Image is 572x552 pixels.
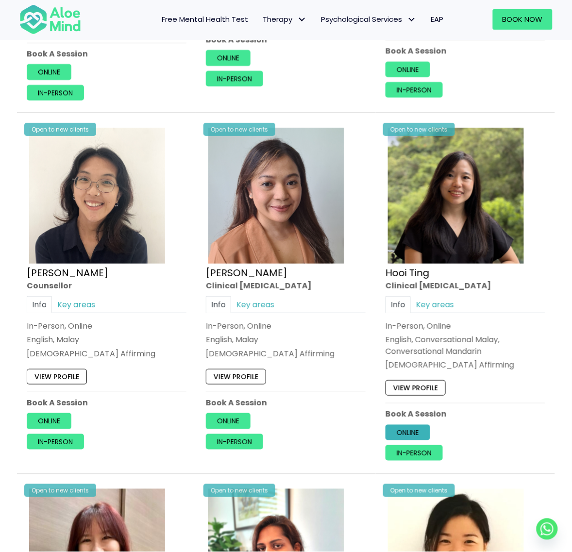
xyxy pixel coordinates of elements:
a: [PERSON_NAME] [206,266,287,280]
a: Info [386,296,411,313]
a: Whatsapp [537,519,558,540]
p: Book A Session [206,34,366,45]
p: Book A Session [27,398,186,409]
img: Aloe mind Logo [19,4,81,35]
span: Book Now [503,14,543,24]
a: Online [27,414,71,429]
p: English, Malay [206,335,366,346]
a: Psychological ServicesPsychological Services: submenu [314,9,424,30]
div: Clinical [MEDICAL_DATA] [386,280,545,291]
a: In-person [27,434,84,450]
span: Psychological Services [321,14,417,24]
span: Psychological Services: submenu [405,13,419,27]
a: [PERSON_NAME] [27,266,108,280]
span: EAP [431,14,444,24]
a: Hooi Ting [386,266,430,280]
img: Hooi ting Clinical Psychologist [388,128,524,264]
a: View profile [27,369,87,385]
div: Open to new clients [203,123,275,136]
div: In-Person, Online [206,321,366,332]
div: Open to new clients [24,123,96,136]
div: [DEMOGRAPHIC_DATA] Affirming [27,348,186,359]
p: English, Malay [27,335,186,346]
a: View profile [206,369,266,385]
a: Online [386,61,430,77]
div: Open to new clients [203,484,275,497]
p: Book A Session [27,48,186,59]
div: [DEMOGRAPHIC_DATA] Affirming [206,348,366,359]
div: Open to new clients [24,484,96,497]
a: Key areas [411,296,459,313]
span: Free Mental Health Test [162,14,249,24]
div: [DEMOGRAPHIC_DATA] Affirming [386,359,545,370]
img: Emelyne Counsellor [29,128,165,264]
a: Key areas [52,296,101,313]
span: Therapy: submenu [295,13,309,27]
a: Online [206,50,251,66]
a: In-person [386,445,443,461]
a: Info [27,296,52,313]
div: Clinical [MEDICAL_DATA] [206,280,366,291]
a: Info [206,296,231,313]
a: Online [386,425,430,440]
div: Counsellor [27,280,186,291]
p: English, Conversational Malay, Conversational Mandarin [386,335,545,357]
a: In-person [206,70,263,86]
a: View profile [386,380,446,396]
a: TherapyTherapy: submenu [256,9,314,30]
a: EAP [424,9,451,30]
a: In-person [206,434,263,450]
a: In-person [27,84,84,100]
div: Open to new clients [383,484,455,497]
div: In-Person, Online [386,321,545,332]
a: Online [27,64,71,80]
p: Book A Session [386,409,545,420]
div: In-Person, Online [27,321,186,332]
a: Free Mental Health Test [155,9,256,30]
img: Hanna Clinical Psychologist [208,128,344,264]
a: Key areas [231,296,280,313]
a: Book Now [493,9,553,30]
div: Open to new clients [383,123,455,136]
a: Online [206,414,251,429]
span: Therapy [263,14,307,24]
a: In-person [386,82,443,97]
p: Book A Session [206,398,366,409]
p: Book A Session [386,45,545,56]
nav: Menu [91,9,451,30]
